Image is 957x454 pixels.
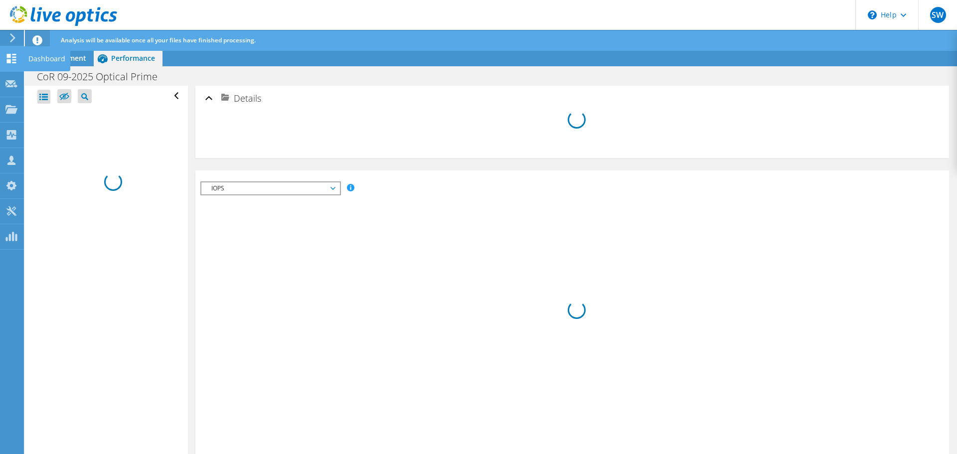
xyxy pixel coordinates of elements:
div: Dashboard [23,46,70,71]
svg: \n [868,10,877,19]
span: Performance [111,53,155,63]
span: SW [930,7,946,23]
span: IOPS [206,182,334,194]
span: Details [234,92,261,104]
span: Analysis will be available once all your files have finished processing. [61,36,256,44]
h1: CoR 09-2025 Optical Prime [32,71,173,82]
